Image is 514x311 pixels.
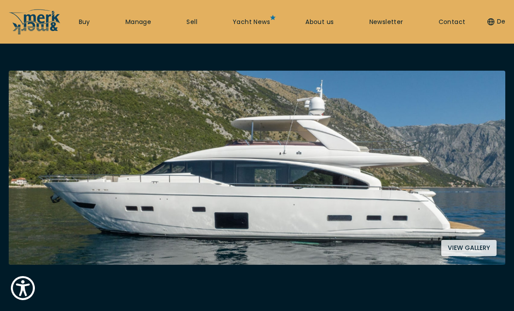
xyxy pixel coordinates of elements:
[233,18,270,27] a: Yacht News
[369,18,403,27] a: Newsletter
[9,274,37,302] button: Show Accessibility Preferences
[9,71,505,265] img: Merk&Merk
[9,27,61,38] a: /
[441,240,497,256] button: View gallery
[186,18,197,27] a: Sell
[79,18,90,27] a: Buy
[125,18,151,27] a: Manage
[439,18,466,27] a: Contact
[487,17,505,26] button: De
[305,18,334,27] a: About us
